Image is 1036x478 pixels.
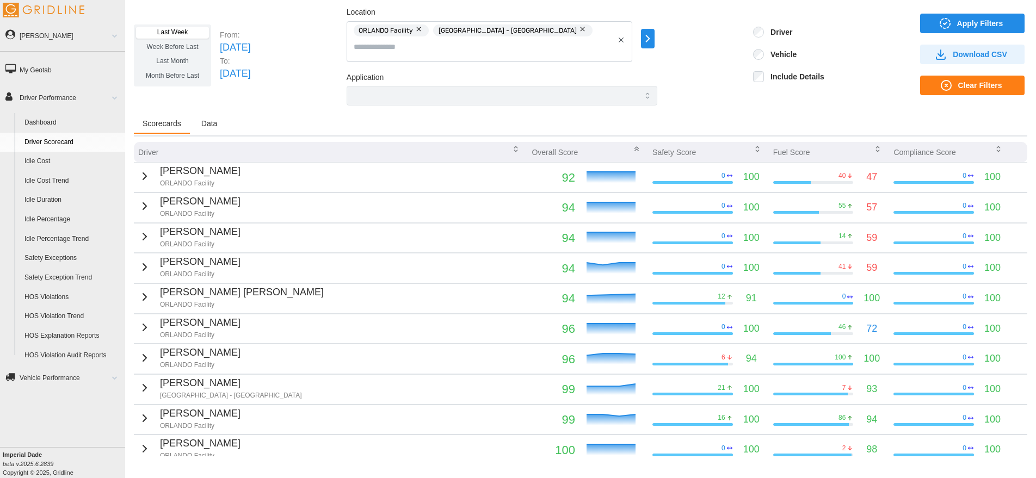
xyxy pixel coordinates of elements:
p: ORLANDO Facility [160,209,240,219]
p: 0 [721,171,725,181]
p: 100 [743,442,760,457]
p: 100 [984,260,1001,276]
button: [PERSON_NAME]ORLANDO Facility [138,436,240,461]
p: ORLANDO Facility [160,240,240,249]
p: [PERSON_NAME] [160,345,240,361]
a: Dashboard [20,113,125,133]
button: Download CSV [920,45,1025,64]
a: Idle Cost [20,152,125,171]
p: 86 [838,413,846,423]
p: 57 [866,200,877,215]
a: Safety Exceptions [20,249,125,268]
p: 59 [866,260,877,276]
span: [GEOGRAPHIC_DATA] - [GEOGRAPHIC_DATA] [439,24,577,36]
p: 41 [838,262,846,271]
p: 94 [866,412,877,427]
p: 0 [721,444,725,453]
p: 100 [864,351,880,367]
p: 100 [984,442,1001,457]
p: ORLANDO Facility [160,451,240,461]
p: Driver [138,147,158,158]
a: Idle Duration [20,190,125,210]
button: [PERSON_NAME]ORLANDO Facility [138,254,240,279]
p: Fuel Score [773,147,810,158]
p: 93 [866,382,877,397]
p: 40 [838,171,846,181]
a: Safety Exception Trend [20,268,125,288]
p: 14 [838,232,846,241]
p: 100 [984,321,1001,337]
a: Driver Scorecard [20,133,125,152]
p: 0 [963,353,966,362]
p: 100 [532,440,575,460]
button: [PERSON_NAME]ORLANDO Facility [138,315,240,340]
p: 94 [532,289,575,308]
p: 100 [743,412,760,427]
img: Gridline [3,3,84,17]
p: 0 [963,262,966,271]
p: [DATE] [220,66,251,82]
p: 100 [984,231,1001,246]
span: Month Before Last [146,72,199,79]
span: Apply Filters [957,14,1003,33]
p: [GEOGRAPHIC_DATA] - [GEOGRAPHIC_DATA] [160,391,301,400]
span: Download CSV [953,45,1007,64]
div: Copyright © 2025, Gridline [3,450,125,477]
a: Idle Cost Trend [20,171,125,191]
p: 21 [718,383,725,393]
span: Scorecards [143,120,181,127]
p: 99 [532,410,575,429]
p: 94 [532,259,575,278]
p: 100 [984,412,1001,427]
p: 100 [984,170,1001,185]
p: [DATE] [220,40,251,55]
p: [PERSON_NAME] [160,225,240,240]
span: Clear Filters [958,76,1002,95]
p: [PERSON_NAME] [160,194,240,209]
p: 16 [718,413,725,423]
p: [PERSON_NAME] [160,376,301,391]
p: From: [220,29,251,40]
p: 100 [743,260,760,276]
span: Week Before Last [146,43,198,51]
p: [PERSON_NAME] [PERSON_NAME] [160,285,324,300]
p: 0 [963,413,966,423]
a: Idle Percentage [20,210,125,229]
a: Idle Percentage Trend [20,229,125,249]
label: Driver [764,27,792,38]
label: Include Details [764,71,824,82]
button: [PERSON_NAME]ORLANDO Facility [138,345,240,370]
p: 100 [743,321,760,337]
p: 0 [963,292,966,301]
a: HOS Violation Trend [20,307,125,326]
p: 0 [963,322,966,332]
button: [PERSON_NAME]ORLANDO Facility [138,225,240,249]
p: 100 [835,353,846,362]
p: 46 [838,322,846,332]
span: Last Month [156,57,188,65]
p: [PERSON_NAME] [160,315,240,331]
p: 92 [532,168,575,187]
a: HOS Explanation Reports [20,326,125,346]
p: 0 [963,383,966,393]
p: 100 [984,351,1001,367]
p: 96 [532,319,575,338]
p: 47 [866,170,877,185]
p: 100 [984,382,1001,397]
button: [PERSON_NAME]ORLANDO Facility [138,194,240,219]
button: Clear Filters [920,76,1025,95]
a: HOS Violations [20,288,125,307]
p: ORLANDO Facility [160,300,324,309]
p: 0 [963,171,966,181]
p: 59 [866,231,877,246]
button: Apply Filters [920,14,1025,33]
p: 100 [984,291,1001,306]
p: ORLANDO Facility [160,331,240,340]
p: ORLANDO Facility [160,270,240,279]
span: Data [201,120,218,127]
p: 100 [984,200,1001,215]
p: 55 [838,201,846,210]
p: 0 [721,201,725,210]
p: 0 [963,444,966,453]
p: 0 [721,232,725,241]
